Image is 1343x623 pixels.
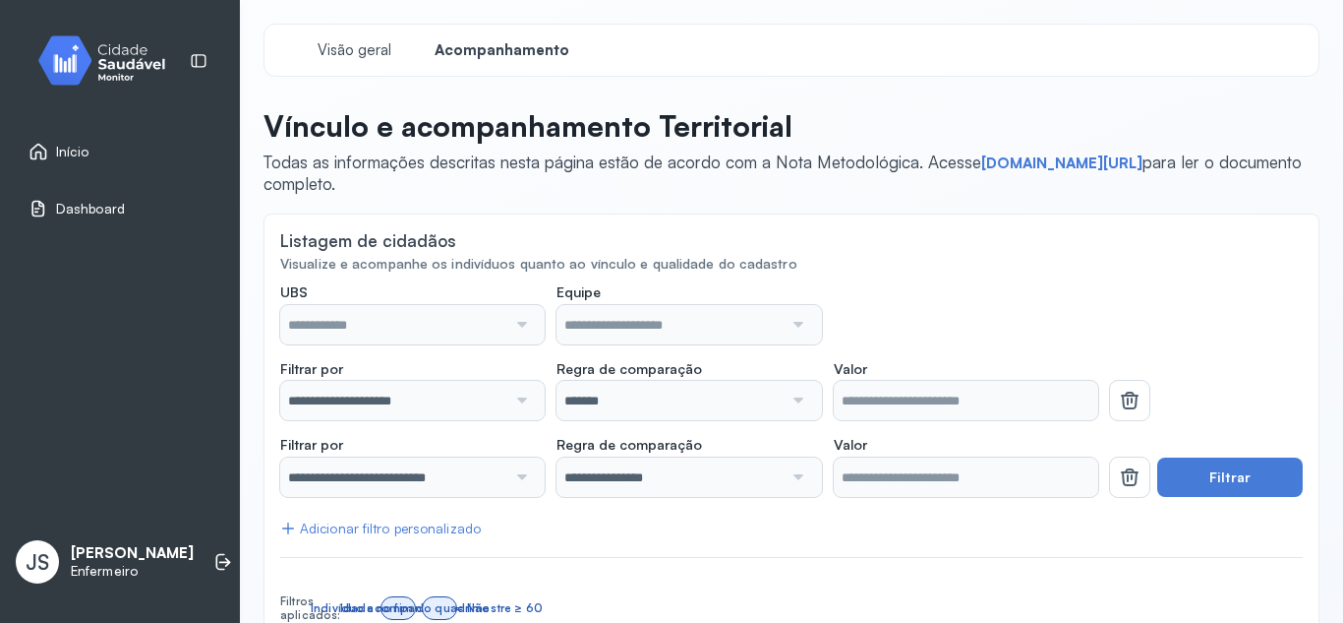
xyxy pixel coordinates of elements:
span: Valor [834,436,867,454]
span: Todas as informações descritas nesta página estão de acordo com a Nota Metodológica. Acesse para ... [263,152,1302,194]
a: [DOMAIN_NAME][URL] [981,154,1142,173]
a: Início [29,142,211,161]
span: Regra de comparação [556,436,702,454]
div: Visualize e acompanhe os indivíduos quanto ao vínculo e qualidade do cadastro [280,256,1303,273]
span: UBS [280,283,308,301]
div: Listagem de cidadãos [280,230,456,251]
button: Filtrar [1157,458,1303,497]
a: Dashboard [29,199,211,218]
span: Equipe [556,283,601,301]
img: monitor.svg [21,31,198,90]
span: JS [26,549,49,575]
p: Vínculo e acompanhamento Territorial [263,108,1304,144]
span: Visão geral [318,41,391,60]
div: Indivíduo acompanhado = Não [311,601,490,615]
span: Regra de comparação [556,360,702,378]
span: Valor [834,360,867,378]
span: Filtrar por [280,360,343,378]
div: Filtros aplicados: [280,594,374,623]
span: Dashboard [56,201,125,218]
div: Adicionar filtro personalizado [280,521,481,537]
div: Idade no fim do quadrimestre ≥ 60 [340,601,543,615]
span: Acompanhamento [435,41,569,60]
span: Início [56,144,89,160]
p: Enfermeiro [71,563,194,580]
p: [PERSON_NAME] [71,544,194,563]
span: Filtrar por [280,436,343,454]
